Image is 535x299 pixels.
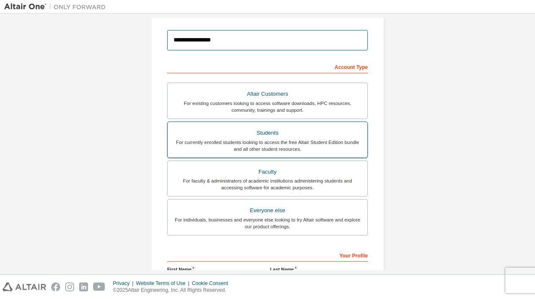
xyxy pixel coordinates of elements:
[270,266,368,273] label: Last Name
[173,205,362,216] div: Everyone else
[51,282,60,291] img: facebook.svg
[65,282,74,291] img: instagram.svg
[173,216,362,230] div: For individuals, businesses and everyone else looking to try Altair software and explore our prod...
[167,60,368,73] div: Account Type
[167,248,368,262] div: Your Profile
[173,100,362,114] div: For existing customers looking to access software downloads, HPC resources, community, trainings ...
[113,280,136,287] div: Privacy
[173,127,362,139] div: Students
[192,280,233,287] div: Cookie Consent
[173,88,362,100] div: Altair Customers
[4,3,110,11] img: Altair One
[79,282,88,291] img: linkedin.svg
[167,266,265,273] label: First Name
[93,282,105,291] img: youtube.svg
[173,177,362,191] div: For faculty & administrators of academic institutions administering students and accessing softwa...
[3,282,46,291] img: altair_logo.svg
[173,139,362,152] div: For currently enrolled students looking to access the free Altair Student Edition bundle and all ...
[136,280,192,287] div: Website Terms of Use
[173,166,362,178] div: Faculty
[113,287,233,294] p: © 2025 Altair Engineering, Inc. All Rights Reserved.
